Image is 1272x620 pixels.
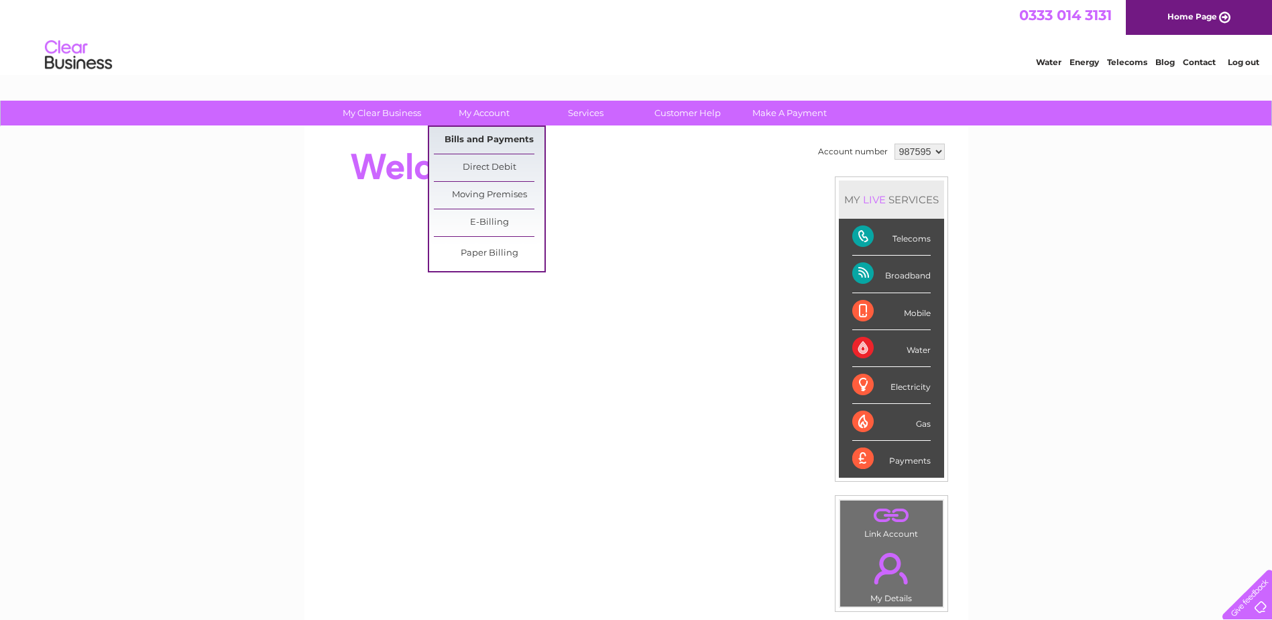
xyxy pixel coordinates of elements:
[1069,57,1099,67] a: Energy
[320,7,953,65] div: Clear Business is a trading name of Verastar Limited (registered in [GEOGRAPHIC_DATA] No. 3667643...
[434,209,544,236] a: E-Billing
[852,219,931,256] div: Telecoms
[852,367,931,404] div: Electricity
[434,127,544,154] a: Bills and Payments
[434,154,544,181] a: Direct Debit
[860,193,888,206] div: LIVE
[844,504,939,527] a: .
[428,101,539,125] a: My Account
[434,240,544,267] a: Paper Billing
[844,545,939,592] a: .
[1228,57,1259,67] a: Log out
[1019,7,1112,23] a: 0333 014 3131
[852,256,931,293] div: Broadband
[1107,57,1147,67] a: Telecoms
[815,140,891,163] td: Account number
[632,101,743,125] a: Customer Help
[852,293,931,330] div: Mobile
[734,101,845,125] a: Make A Payment
[434,182,544,209] a: Moving Premises
[1036,57,1061,67] a: Water
[1183,57,1216,67] a: Contact
[839,180,944,219] div: MY SERVICES
[530,101,641,125] a: Services
[1155,57,1175,67] a: Blog
[852,404,931,441] div: Gas
[852,330,931,367] div: Water
[840,500,943,542] td: Link Account
[840,541,943,607] td: My Details
[44,35,113,76] img: logo.png
[852,441,931,477] div: Payments
[327,101,437,125] a: My Clear Business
